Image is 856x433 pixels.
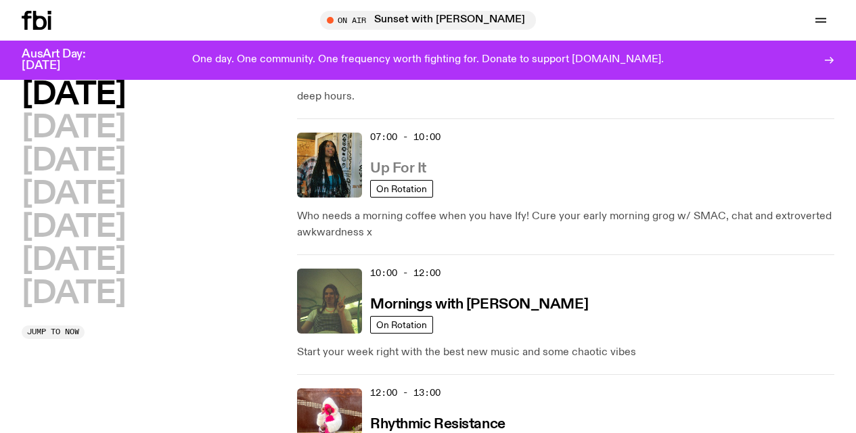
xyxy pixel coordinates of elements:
a: Mornings with [PERSON_NAME] [370,295,588,312]
p: Who needs a morning coffee when you have Ify! Cure your early morning grog w/ SMAC, chat and extr... [297,208,834,241]
button: Jump to now [22,325,85,339]
p: One day. One community. One frequency worth fighting for. Donate to support [DOMAIN_NAME]. [192,54,664,66]
button: [DATE] [22,146,125,177]
a: On Rotation [370,180,433,198]
a: On Rotation [370,316,433,334]
h3: Mornings with [PERSON_NAME] [370,298,588,312]
img: Ify - a Brown Skin girl with black braided twists, looking up to the side with her tongue stickin... [297,133,362,198]
h3: Up For It [370,162,426,176]
button: [DATE] [22,212,125,243]
button: [DATE] [22,279,125,309]
button: [DATE] [22,113,125,143]
p: Start your week right with the best new music and some chaotic vibes [297,344,834,361]
span: 07:00 - 10:00 [370,131,441,143]
span: 12:00 - 13:00 [370,386,441,399]
button: On AirSunset with [PERSON_NAME] [320,11,536,30]
p: deep hours. [297,89,834,105]
img: Jim Kretschmer in a really cute outfit with cute braids, standing on a train holding up a peace s... [297,269,362,334]
button: [DATE] [22,246,125,276]
span: On Rotation [376,183,427,193]
button: [DATE] [22,80,125,110]
span: 10:00 - 12:00 [370,267,441,279]
h3: Rhythmic Resistance [370,417,505,432]
h3: AusArt Day: [DATE] [22,49,108,72]
button: [DATE] [22,179,125,210]
span: On Rotation [376,319,427,329]
a: Up For It [370,159,426,176]
span: Jump to now [27,328,79,336]
a: Rhythmic Resistance [370,415,505,432]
